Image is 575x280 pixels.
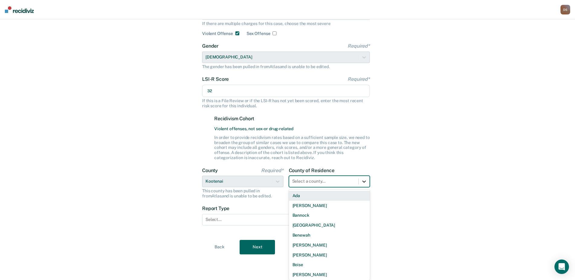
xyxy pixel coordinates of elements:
div: Ada [289,191,370,201]
div: Benewah [289,230,370,240]
div: [GEOGRAPHIC_DATA] [289,220,370,230]
div: Open Intercom Messenger [554,260,569,274]
div: This county has been pulled in from Atlas and is unable to be edited. [202,188,283,199]
span: Violent offenses, not sex- or drug-related [214,126,370,131]
button: DS [560,5,570,14]
button: Back [202,240,237,254]
div: D S [560,5,570,14]
div: [PERSON_NAME] [289,250,370,260]
span: Required* [261,168,283,173]
label: Sex Offense [247,31,270,36]
button: Next [240,240,275,254]
label: Violent Offense [202,31,233,36]
div: In order to provide recidivism rates based on a sufficient sample size, we need to broaden the gr... [214,135,370,160]
img: Recidiviz [5,6,34,13]
label: Gender [202,43,370,49]
label: LSI-R Score [202,76,370,82]
span: Required* [347,43,370,49]
label: Report Type [202,206,370,211]
div: Boise [289,260,370,270]
div: [PERSON_NAME] [289,201,370,211]
label: County of Residence [289,168,370,173]
span: Required* [347,76,370,82]
div: If this is a File Review or if the LSI-R has not yet been scored, enter the most recent risk scor... [202,98,370,109]
div: The gender has been pulled in from Atlas and is unable to be edited. [202,64,370,69]
div: Bannock [289,210,370,220]
div: If there are multiple charges for this case, choose the most severe [202,21,370,26]
label: County [202,168,283,173]
label: Recidivism Cohort [214,116,370,121]
div: [PERSON_NAME] [289,270,370,280]
div: [PERSON_NAME] [289,240,370,250]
